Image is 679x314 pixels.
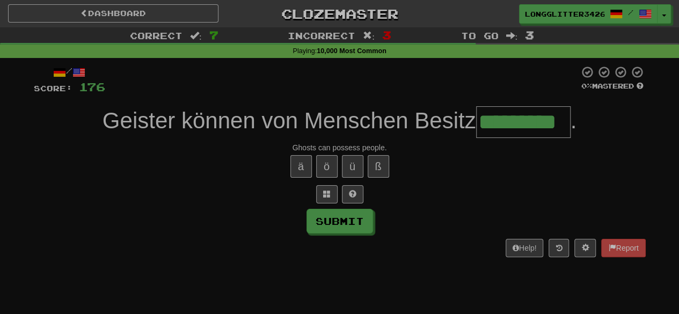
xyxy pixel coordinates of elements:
button: Round history (alt+y) [549,239,569,257]
button: Help! [506,239,544,257]
button: ü [342,155,363,178]
button: Report [601,239,645,257]
span: / [628,9,633,16]
a: Clozemaster [235,4,445,23]
a: LongGlitter3426 / [519,4,658,24]
span: 3 [382,28,391,41]
span: Incorrect [288,30,355,41]
span: : [190,31,202,40]
span: Correct [130,30,182,41]
span: Geister können von Menschen Besitz [103,108,476,133]
button: Submit [306,209,373,233]
div: Ghosts can possess people. [34,142,646,153]
div: Mastered [579,82,646,91]
span: To go [461,30,498,41]
span: 3 [525,28,534,41]
span: 176 [79,80,105,93]
a: Dashboard [8,4,218,23]
span: 0 % [581,82,592,90]
button: ä [290,155,312,178]
button: Single letter hint - you only get 1 per sentence and score half the points! alt+h [342,185,363,203]
button: ö [316,155,338,178]
span: Score: [34,84,72,93]
strong: 10,000 Most Common [317,47,386,55]
span: : [363,31,375,40]
button: Switch sentence to multiple choice alt+p [316,185,338,203]
span: LongGlitter3426 [525,9,604,19]
div: / [34,65,105,79]
button: ß [368,155,389,178]
span: : [506,31,517,40]
span: . [571,108,577,133]
span: 7 [209,28,218,41]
